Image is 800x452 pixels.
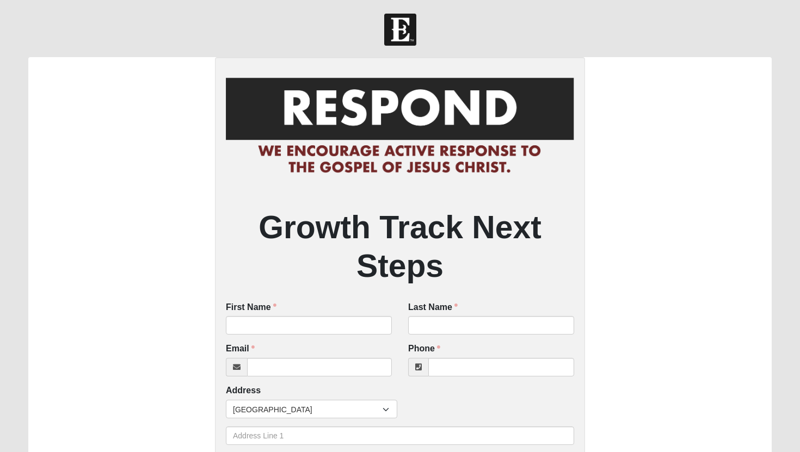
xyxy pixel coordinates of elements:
[226,385,261,397] label: Address
[226,301,276,314] label: First Name
[408,343,440,355] label: Phone
[226,208,574,285] h2: Growth Track Next Steps
[384,14,416,46] img: Church of Eleven22 Logo
[408,301,458,314] label: Last Name
[233,400,383,419] span: [GEOGRAPHIC_DATA]
[226,343,255,355] label: Email
[226,68,574,184] img: RespondCardHeader.png
[226,426,574,445] input: Address Line 1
